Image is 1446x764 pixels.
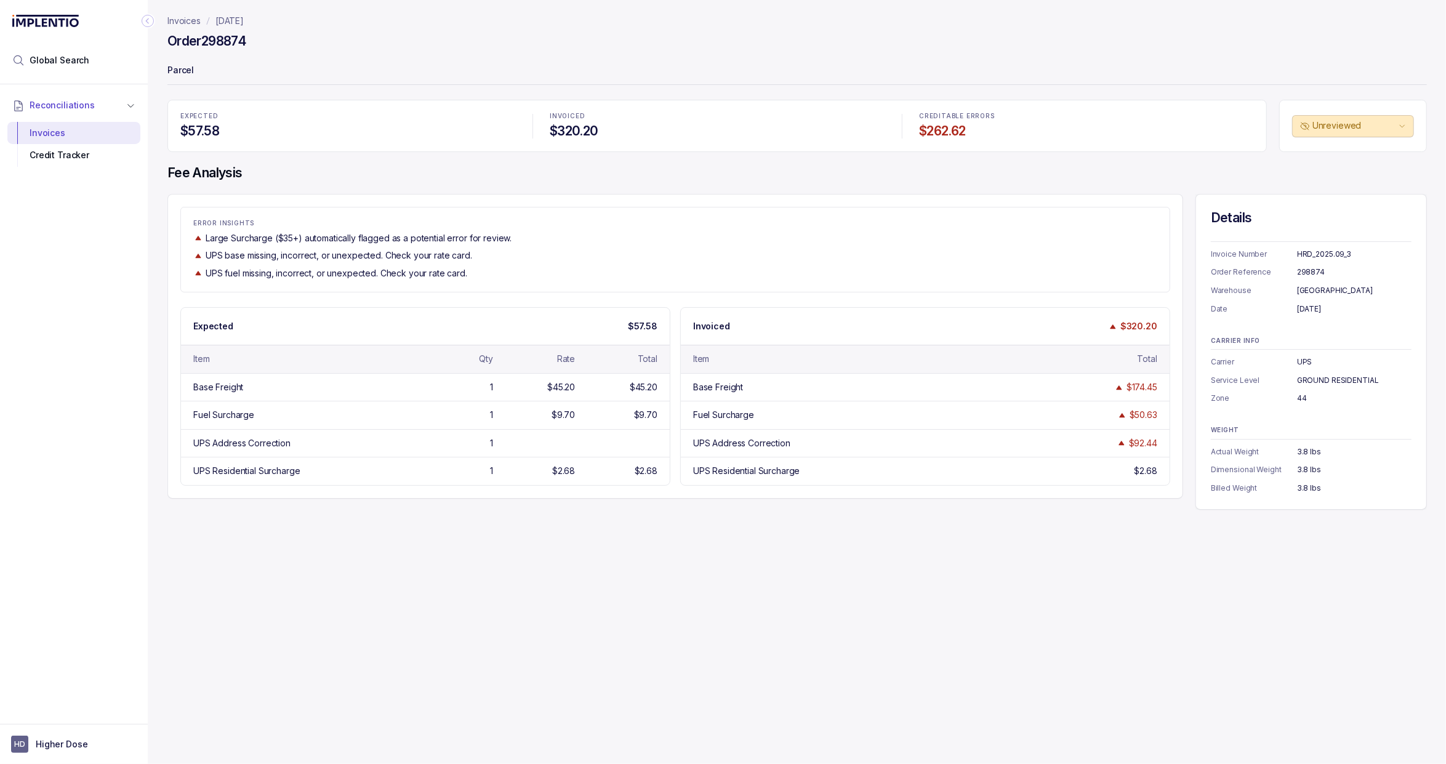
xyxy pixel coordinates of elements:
[193,353,209,365] div: Item
[1129,437,1157,449] div: $92.44
[552,465,575,477] div: $2.68
[1114,383,1124,392] img: trend image
[1211,337,1412,345] p: CARRIER INFO
[7,119,140,169] div: Reconciliations
[693,381,743,393] div: Base Freight
[193,409,254,421] div: Fuel Surcharge
[17,144,131,166] div: Credit Tracker
[693,437,790,449] div: UPS Address Correction
[490,409,493,421] div: 1
[1211,482,1297,494] p: Billed Weight
[193,220,1157,227] p: ERROR INSIGHTS
[140,14,155,28] div: Collapse Icon
[1211,464,1297,476] p: Dimensional Weight
[1297,356,1412,368] div: UPS
[1297,248,1412,260] div: HRD_2025.09_3
[490,381,493,393] div: 1
[1297,374,1412,387] div: GROUND RESIDENTIAL
[490,437,493,449] div: 1
[167,59,1427,84] p: Parcel
[1312,119,1396,132] p: Unreviewed
[693,409,754,421] div: Fuel Surcharge
[1211,374,1297,387] p: Service Level
[547,381,575,393] div: $45.20
[1138,353,1157,365] div: Total
[1117,411,1127,420] img: trend image
[1211,446,1297,458] p: Actual Weight
[193,437,291,449] div: UPS Address Correction
[167,15,244,27] nav: breadcrumb
[1211,303,1297,315] p: Date
[193,465,300,477] div: UPS Residential Surcharge
[1211,392,1297,404] p: Zone
[215,15,244,27] a: [DATE]
[1211,248,1297,260] p: Invoice Number
[479,353,493,365] div: Qty
[550,123,885,140] h4: $320.20
[1297,284,1412,297] div: [GEOGRAPHIC_DATA]
[1211,209,1412,227] h4: Details
[1211,356,1297,368] p: Carrier
[557,353,575,365] div: Rate
[490,465,493,477] div: 1
[919,113,1254,120] p: CREDITABLE ERRORS
[167,164,1427,182] h4: Fee Analysis
[193,268,203,278] img: trend image
[1117,438,1127,448] img: trend image
[1297,392,1412,404] div: 44
[206,232,512,244] p: Large Surcharge ($35+) automatically flagged as a potential error for review.
[206,267,467,279] p: UPS fuel missing, incorrect, or unexpected. Check your rate card.
[7,92,140,119] button: Reconciliations
[552,409,575,421] div: $9.70
[1127,381,1157,393] div: $174.45
[30,99,95,111] span: Reconciliations
[1135,465,1157,477] div: $2.68
[630,381,657,393] div: $45.20
[206,249,472,262] p: UPS base missing, incorrect, or unexpected. Check your rate card.
[1297,303,1412,315] div: [DATE]
[1211,427,1412,434] p: WEIGHT
[180,113,515,120] p: EXPECTED
[635,465,657,477] div: $2.68
[1297,464,1412,476] div: 3.8 lbs
[1130,409,1157,421] div: $50.63
[1297,266,1412,278] div: 298874
[193,233,203,243] img: trend image
[17,122,131,144] div: Invoices
[193,320,233,332] p: Expected
[1108,322,1118,331] img: trend image
[11,736,137,753] button: User initialsHigher Dose
[693,465,800,477] div: UPS Residential Surcharge
[919,123,1254,140] h4: $262.62
[167,33,246,50] h4: Order 298874
[693,320,730,332] p: Invoiced
[550,113,885,120] p: INVOICED
[634,409,657,421] div: $9.70
[180,123,515,140] h4: $57.58
[193,381,243,393] div: Base Freight
[1211,284,1297,297] p: Warehouse
[36,738,87,750] p: Higher Dose
[167,15,201,27] a: Invoices
[628,320,657,332] p: $57.58
[1297,446,1412,458] div: 3.8 lbs
[638,353,657,365] div: Total
[1211,266,1297,278] p: Order Reference
[1120,320,1157,332] p: $320.20
[193,251,203,260] img: trend image
[693,353,709,365] div: Item
[30,54,89,66] span: Global Search
[1292,115,1414,137] button: Unreviewed
[11,736,28,753] span: User initials
[1297,482,1412,494] div: 3.8 lbs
